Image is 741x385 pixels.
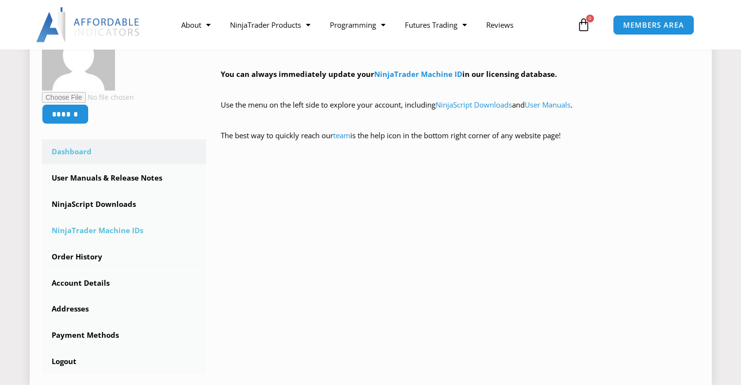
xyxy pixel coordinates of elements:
[221,98,700,126] p: Use the menu on the left side to explore your account, including and .
[586,15,594,22] span: 0
[42,323,207,348] a: Payment Methods
[221,129,700,156] p: The best way to quickly reach our is the help icon in the bottom right corner of any website page!
[476,14,523,36] a: Reviews
[42,192,207,217] a: NinjaScript Downloads
[42,244,207,270] a: Order History
[436,100,512,110] a: NinjaScript Downloads
[42,218,207,243] a: NinjaTrader Machine IDs
[42,139,207,165] a: Dashboard
[42,139,207,374] nav: Account pages
[171,14,220,36] a: About
[42,18,115,91] img: 375d687d2a4eb73314d6a0f8824ff74c89bda3e7f17edf049f5447cb8dc4db10
[221,21,700,156] div: Hey ! Welcome to the Members Area. Thank you for being a valuable customer!
[42,349,207,374] a: Logout
[220,14,320,36] a: NinjaTrader Products
[333,130,350,140] a: team
[42,271,207,296] a: Account Details
[525,100,570,110] a: User Manuals
[562,11,605,39] a: 0
[36,7,141,42] img: LogoAI | Affordable Indicators – NinjaTrader
[320,14,395,36] a: Programming
[42,165,207,191] a: User Manuals & Release Notes
[42,296,207,322] a: Addresses
[374,69,462,79] a: NinjaTrader Machine ID
[395,14,476,36] a: Futures Trading
[221,69,557,79] strong: You can always immediately update your in our licensing database.
[613,15,694,35] a: MEMBERS AREA
[623,21,684,29] span: MEMBERS AREA
[171,14,574,36] nav: Menu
